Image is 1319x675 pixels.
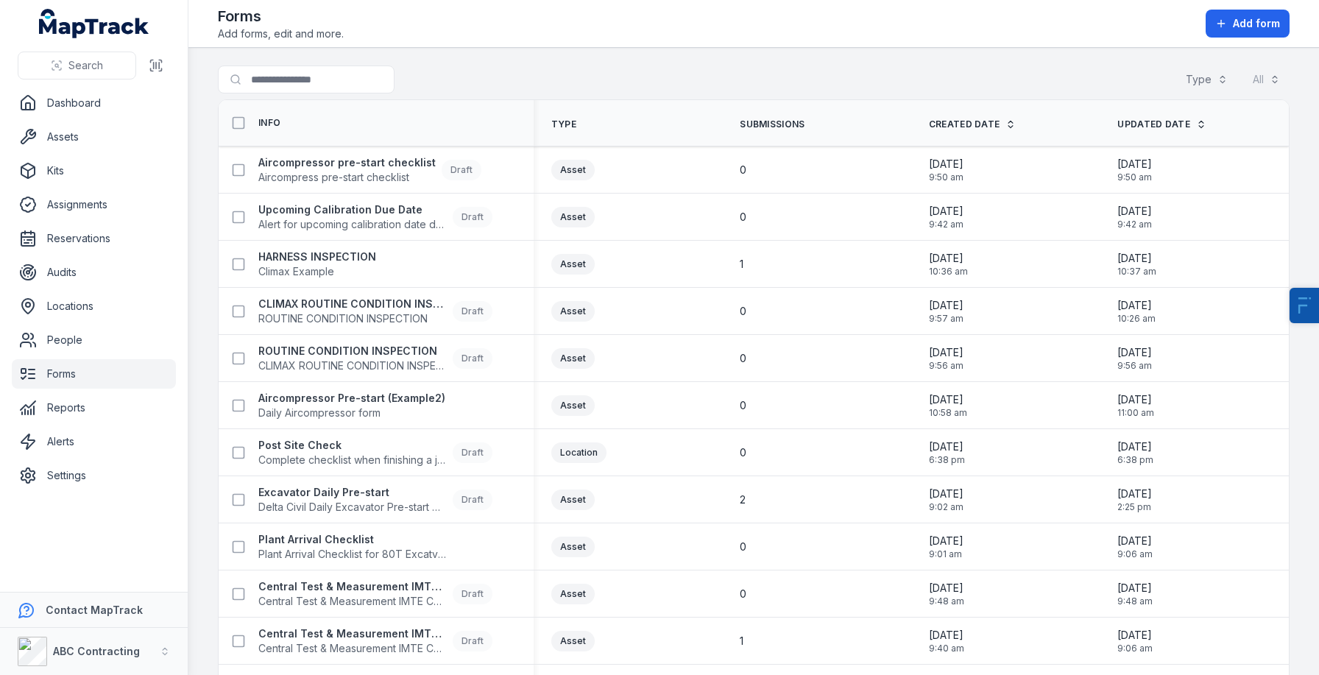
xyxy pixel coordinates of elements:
a: Assets [12,122,176,152]
span: ROUTINE CONDITION INSPECTION [258,311,447,326]
div: Asset [551,160,595,180]
a: Reservations [12,224,176,253]
span: [DATE] [929,628,964,643]
time: 22/08/2025, 9:02:43 am [929,487,963,513]
div: Asset [551,301,595,322]
div: Asset [551,537,595,557]
strong: CLIMAX ROUTINE CONDITION INSPECTION [258,297,447,311]
time: 10/09/2025, 9:50:17 am [1117,157,1152,183]
span: 0 [740,445,746,460]
a: Locations [12,291,176,321]
a: Central Test & Measurement IMTE CalibrationCentral Test & Measurement IMTE CalibrationDraft [258,626,492,656]
time: 10/09/2025, 9:50:17 am [929,157,963,183]
span: Plant Arrival Checklist for 80T Excatvators [258,547,447,562]
span: 9:56 am [929,360,963,372]
a: Aircompressor Pre-start (Example2)Daily Aircompressor form [258,391,445,420]
time: 10/09/2025, 9:42:34 am [1117,204,1152,230]
time: 20/08/2025, 9:48:33 am [1117,581,1153,607]
time: 08/09/2025, 10:37:43 am [1117,251,1156,278]
span: [DATE] [929,487,963,501]
span: Type [551,119,576,130]
a: Assignments [12,190,176,219]
span: 0 [740,304,746,319]
strong: Central Test & Measurement IMTE Calibration Type 2 [258,579,447,594]
strong: HARNESS INSPECTION [258,250,376,264]
a: Settings [12,461,176,490]
span: 9:56 am [1117,360,1152,372]
time: 22/08/2025, 9:01:54 am [929,534,963,560]
div: Draft [453,348,492,369]
span: [DATE] [929,157,963,172]
div: Draft [453,301,492,322]
span: [DATE] [929,534,963,548]
span: Created Date [929,119,1000,130]
time: 20/08/2025, 9:40:16 am [929,628,964,654]
div: Location [551,442,607,463]
span: 0 [740,210,746,225]
span: [DATE] [1117,534,1153,548]
div: Asset [551,584,595,604]
button: All [1243,66,1290,93]
span: 6:38 pm [929,454,965,466]
div: Asset [551,631,595,651]
div: Draft [442,160,481,180]
span: Search [68,58,103,73]
div: Asset [551,207,595,227]
span: 9:50 am [929,172,963,183]
span: [DATE] [929,439,965,454]
span: [DATE] [929,204,963,219]
time: 08/09/2025, 9:56:52 am [929,345,963,372]
span: 10:36 am [929,266,968,278]
a: Updated Date [1117,119,1206,130]
span: 6:38 pm [1117,454,1153,466]
strong: Post Site Check [258,438,447,453]
div: Asset [551,254,595,275]
span: [DATE] [1117,392,1154,407]
time: 06/09/2025, 2:25:30 pm [1117,487,1152,513]
span: 9:48 am [929,596,964,607]
span: Central Test & Measurement IMTE Calibration [258,641,447,656]
a: Dashboard [12,88,176,118]
span: [DATE] [1117,487,1152,501]
time: 20/08/2025, 9:48:20 am [929,581,964,607]
time: 02/09/2025, 11:00:02 am [1117,392,1154,419]
a: Reports [12,393,176,423]
strong: Excavator Daily Pre-start [258,485,447,500]
span: 9:42 am [1117,219,1152,230]
span: Aircompress pre-start checklist [258,170,436,185]
span: Updated Date [1117,119,1190,130]
div: Asset [551,348,595,369]
span: Daily Aircompressor form [258,406,445,420]
span: 9:42 am [929,219,963,230]
button: Add form [1206,10,1290,38]
span: 2:25 pm [1117,501,1152,513]
time: 22/08/2025, 9:06:46 am [1117,534,1153,560]
span: 9:01 am [929,548,963,560]
div: Draft [453,584,492,604]
strong: Upcoming Calibration Due Date [258,202,447,217]
strong: Plant Arrival Checklist [258,532,447,547]
strong: ABC Contracting [53,645,140,657]
span: Submissions [740,119,805,130]
time: 08/09/2025, 9:57:32 am [929,298,963,325]
div: Asset [551,490,595,510]
span: [DATE] [1117,439,1153,454]
a: MapTrack [39,9,149,38]
a: Upcoming Calibration Due DateAlert for upcoming calibration date dueDraft [258,202,492,232]
time: 02/09/2025, 10:58:26 am [929,392,967,419]
span: 11:00 am [1117,407,1154,419]
time: 22/08/2025, 9:06:57 am [1117,628,1153,654]
div: Draft [453,631,492,651]
span: CLIMAX ROUTINE CONDITION INSPECTION [258,358,447,373]
span: 0 [740,351,746,366]
span: 10:37 am [1117,266,1156,278]
a: Created Date [929,119,1016,130]
span: Climax Example [258,264,376,279]
a: Plant Arrival ChecklistPlant Arrival Checklist for 80T Excatvators [258,532,447,562]
span: 9:40 am [929,643,964,654]
time: 08/09/2025, 10:26:22 am [1117,298,1156,325]
span: [DATE] [929,345,963,360]
span: 9:06 am [1117,643,1153,654]
a: Post Site CheckComplete checklist when finishing a jobDraft [258,438,492,467]
span: 1 [740,634,743,649]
